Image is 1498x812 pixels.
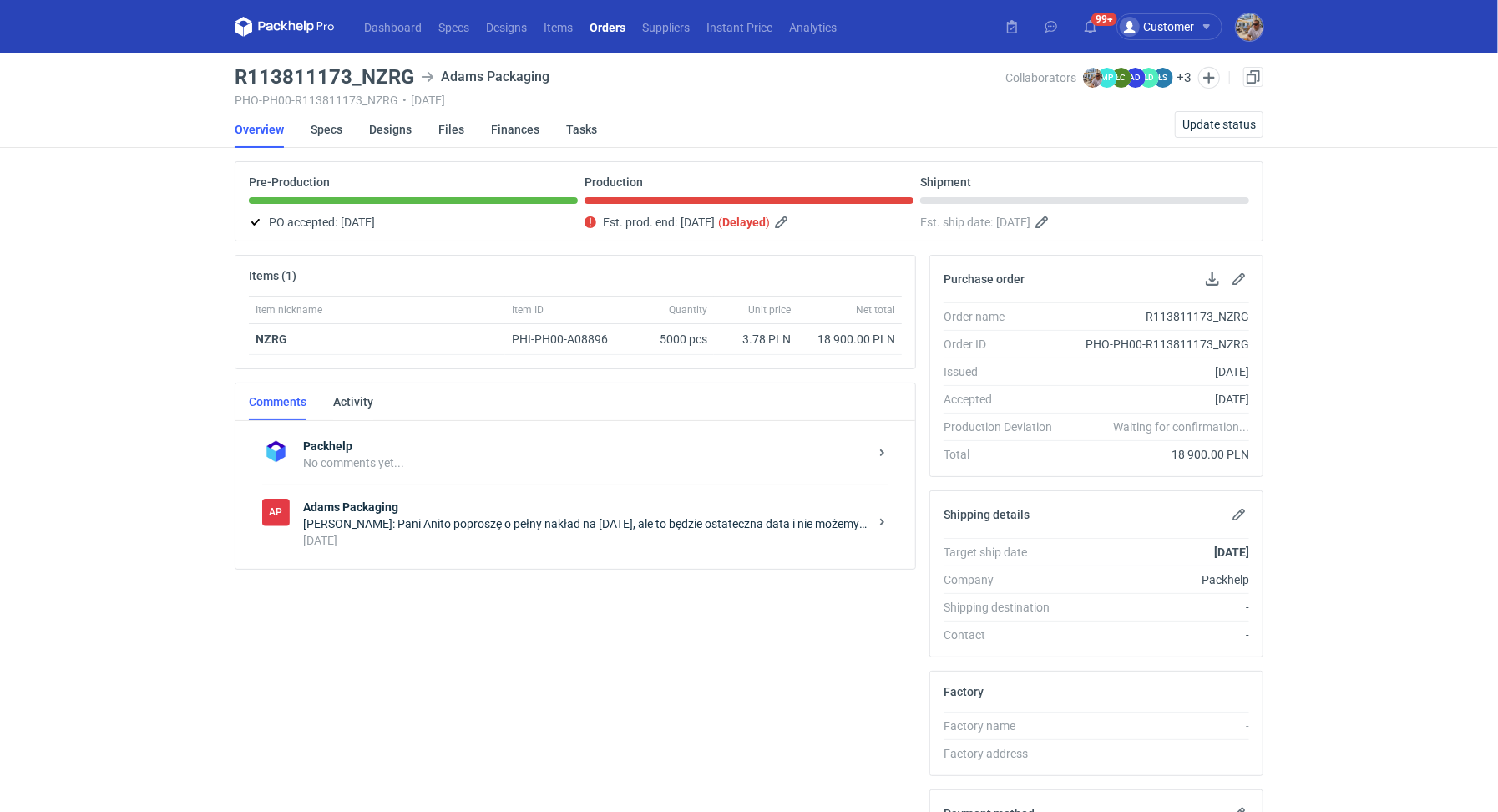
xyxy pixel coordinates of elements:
button: Michał Palasek [1236,13,1263,41]
div: - [1065,745,1249,762]
div: Contact [944,627,1065,643]
a: Items [535,17,581,37]
figcaption: MP [1097,68,1117,88]
div: - [1065,627,1249,643]
div: Order name [944,308,1065,325]
span: Quantity [669,303,707,317]
div: Adams Packaging [421,67,549,87]
span: Collaborators [1005,71,1076,84]
span: • [402,94,407,107]
div: [DATE] [1065,391,1249,408]
div: 3.78 PLN [721,331,791,348]
div: - [1065,599,1249,616]
button: 99+ [1077,13,1104,40]
strong: Adams Packaging [303,499,868,515]
figcaption: ŁS [1153,68,1173,88]
div: Issued [944,363,1065,380]
svg: Packhelp Pro [235,17,335,37]
a: Designs [369,111,412,148]
span: Item ID [512,303,544,317]
a: Comments [249,383,306,420]
a: Specs [311,111,342,148]
span: Unit price [748,303,791,317]
em: ( [718,216,722,229]
strong: Delayed [722,216,766,229]
a: Dashboard [356,17,430,37]
div: PO accepted: [249,212,578,232]
button: +3 [1177,70,1192,85]
a: Files [438,111,464,148]
div: Accepted [944,391,1065,408]
a: Duplicate [1243,67,1263,87]
span: Item nickname [256,303,322,317]
a: Instant Price [698,17,781,37]
em: Waiting for confirmation... [1113,419,1249,435]
a: Suppliers [634,17,698,37]
div: Est. ship date: [920,212,1249,232]
span: [DATE] [681,212,715,232]
button: Edit collaborators [1198,67,1220,89]
em: ) [766,216,770,229]
div: PHI-PH00-A08896 [512,331,624,348]
div: Shipping destination [944,599,1065,616]
button: Edit estimated production end date [773,212,793,232]
figcaption: AP [262,499,290,526]
strong: [DATE] [1214,546,1249,559]
span: Update status [1182,119,1256,130]
div: Packhelp [1065,571,1249,588]
div: Production Deviation [944,419,1065,435]
div: [DATE] [303,532,868,549]
div: [DATE] [1065,363,1249,380]
span: Net total [856,303,895,317]
div: Factory address [944,745,1065,762]
a: Finances [491,111,539,148]
div: PHO-PH00-R113811173_NZRG [DATE] [235,94,1005,107]
div: Total [944,446,1065,463]
div: Company [944,571,1065,588]
span: [DATE] [341,212,375,232]
strong: Packhelp [303,438,868,454]
h3: R113811173_NZRG [235,67,414,87]
a: Activity [333,383,373,420]
div: Factory name [944,718,1065,734]
div: [PERSON_NAME]: Pani Anito poproszę o pełny nakład na [DATE], ale to będzie ostateczna data i nie ... [303,515,868,532]
div: 18 900.00 PLN [804,331,895,348]
p: Pre-Production [249,175,330,189]
a: Designs [478,17,535,37]
p: Production [585,175,643,189]
button: Edit purchase order [1229,269,1249,289]
h2: Items (1) [249,269,296,282]
div: Target ship date [944,544,1065,561]
div: Order ID [944,336,1065,353]
h2: Purchase order [944,272,1025,286]
img: Michał Palasek [1083,68,1103,88]
div: PHO-PH00-R113811173_NZRG [1065,336,1249,353]
a: Tasks [566,111,597,148]
button: Customer [1116,13,1236,40]
a: Analytics [781,17,845,37]
p: Shipment [920,175,971,189]
a: Orders [581,17,634,37]
div: Customer [1120,17,1194,37]
div: Adams Packaging [262,499,290,526]
span: [DATE] [996,212,1030,232]
a: Specs [430,17,478,37]
img: Packhelp [262,438,290,465]
figcaption: ŁC [1111,68,1131,88]
figcaption: AD [1126,68,1146,88]
h2: Shipping details [944,508,1030,521]
div: 5000 pcs [630,324,714,355]
div: No comments yet... [303,454,868,471]
div: - [1065,718,1249,734]
button: Edit estimated shipping date [1034,212,1054,232]
button: Update status [1175,111,1263,138]
div: 18 900.00 PLN [1065,446,1249,463]
a: Overview [235,111,284,148]
h2: Factory [944,685,984,698]
a: NZRG [256,332,287,346]
button: Edit shipping details [1229,505,1249,525]
div: Est. prod. end: [585,212,913,232]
